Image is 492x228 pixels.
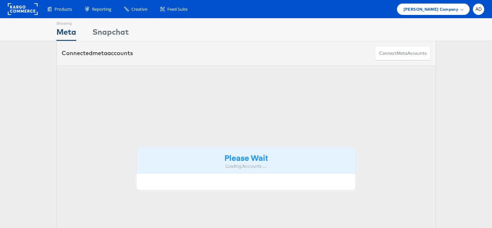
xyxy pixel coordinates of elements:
span: meta [92,49,107,57]
div: Snapchat [92,26,129,41]
div: Showing [56,18,76,26]
span: meta [397,50,407,56]
button: ConnectmetaAccounts [375,46,431,61]
div: Meta [56,26,76,41]
span: Products [54,6,72,12]
strong: Please Wait [224,152,268,163]
div: Loading Accounts .... [141,163,351,169]
span: Reporting [92,6,111,12]
span: [PERSON_NAME] Company [403,6,458,13]
span: Creative [131,6,147,12]
span: Feed Suite [167,6,187,12]
div: Connected accounts [62,49,133,57]
span: AD [475,7,482,11]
